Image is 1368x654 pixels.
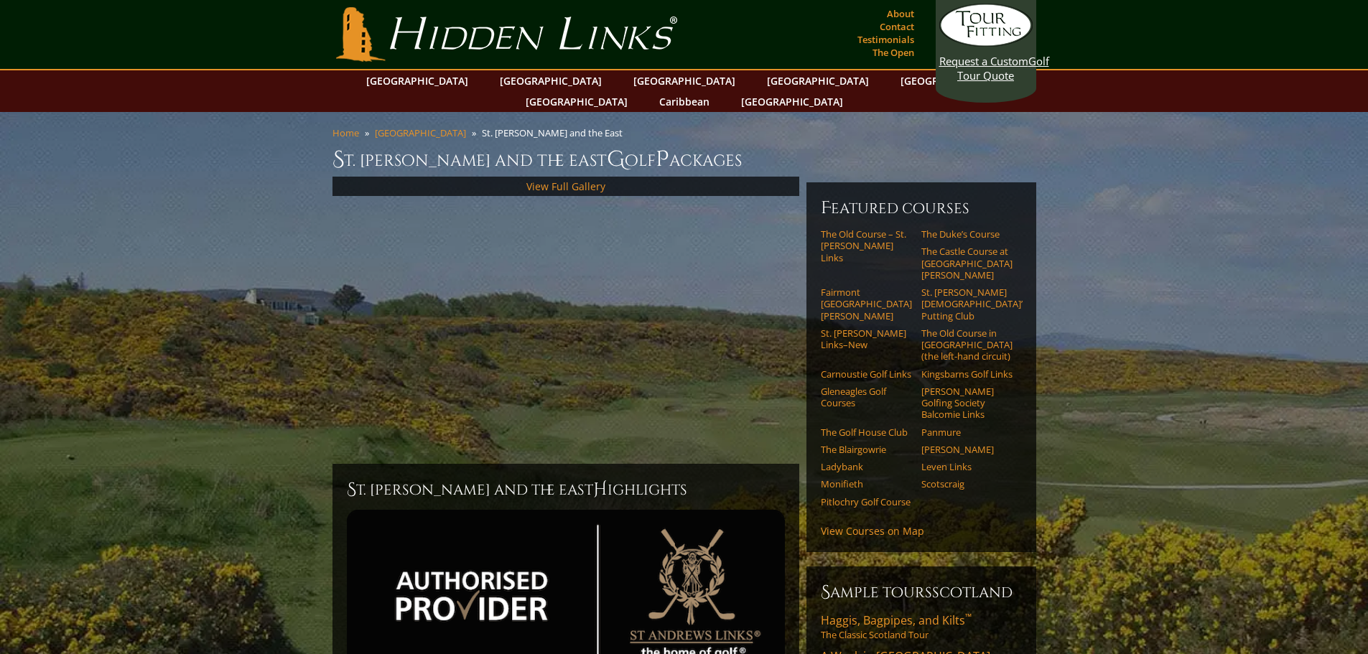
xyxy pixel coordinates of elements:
a: The Blairgowrie [821,444,912,455]
a: Kingsbarns Golf Links [921,368,1013,380]
a: Caribbean [652,91,717,112]
a: [PERSON_NAME] [921,444,1013,455]
span: P [656,145,669,174]
span: Request a Custom [939,54,1028,68]
a: [GEOGRAPHIC_DATA] [734,91,850,112]
a: View Courses on Map [821,524,924,538]
a: Scotscraig [921,478,1013,490]
a: Panmure [921,426,1013,438]
a: View Full Gallery [526,179,605,193]
a: [GEOGRAPHIC_DATA] [760,70,876,91]
li: St. [PERSON_NAME] and the East [482,126,628,139]
a: [GEOGRAPHIC_DATA] [359,70,475,91]
span: Haggis, Bagpipes, and Kilts [821,612,972,628]
a: Haggis, Bagpipes, and Kilts™The Classic Scotland Tour [821,612,1022,641]
a: Home [332,126,359,139]
h6: Sample ToursScotland [821,581,1022,604]
a: [GEOGRAPHIC_DATA] [893,70,1010,91]
a: Contact [876,17,918,37]
a: Ladybank [821,461,912,472]
a: The Old Course – St. [PERSON_NAME] Links [821,228,912,263]
a: [PERSON_NAME] Golfing Society Balcomie Links [921,386,1013,421]
sup: ™ [965,611,972,623]
a: [GEOGRAPHIC_DATA] [518,91,635,112]
span: G [607,145,625,174]
a: Request a CustomGolf Tour Quote [939,4,1033,83]
a: [GEOGRAPHIC_DATA] [493,70,609,91]
a: The Duke’s Course [921,228,1013,240]
span: H [593,478,608,501]
a: Gleneagles Golf Courses [821,386,912,409]
a: Testimonials [854,29,918,50]
h6: Featured Courses [821,197,1022,220]
a: The Open [869,42,918,62]
a: The Castle Course at [GEOGRAPHIC_DATA][PERSON_NAME] [921,246,1013,281]
a: The Golf House Club [821,426,912,438]
h2: St. [PERSON_NAME] and the East ighlights [347,478,785,501]
a: [GEOGRAPHIC_DATA] [375,126,466,139]
a: [GEOGRAPHIC_DATA] [626,70,743,91]
a: Fairmont [GEOGRAPHIC_DATA][PERSON_NAME] [821,286,912,322]
a: Monifieth [821,478,912,490]
a: Pitlochry Golf Course [821,496,912,508]
a: St. [PERSON_NAME] Links–New [821,327,912,351]
a: About [883,4,918,24]
a: The Old Course in [GEOGRAPHIC_DATA] (the left-hand circuit) [921,327,1013,363]
a: Leven Links [921,461,1013,472]
a: Carnoustie Golf Links [821,368,912,380]
a: St. [PERSON_NAME] [DEMOGRAPHIC_DATA]’ Putting Club [921,286,1013,322]
h1: St. [PERSON_NAME] and the East olf ackages [332,145,1036,174]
